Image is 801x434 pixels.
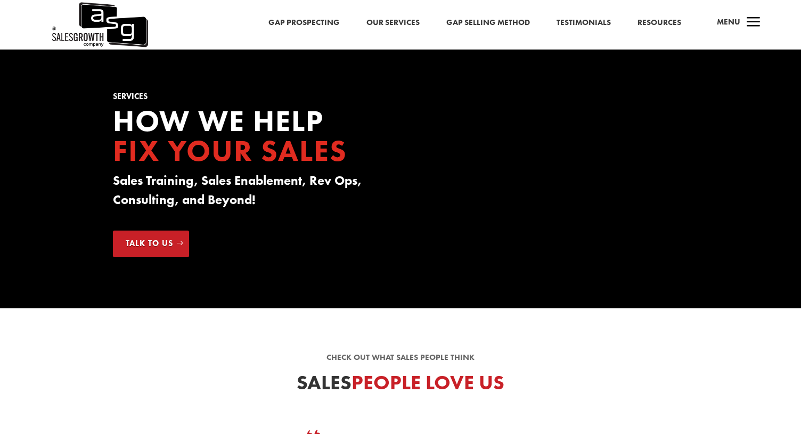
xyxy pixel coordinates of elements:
[113,132,347,170] span: Fix your Sales
[268,16,340,30] a: Gap Prospecting
[113,171,385,215] h3: Sales Training, Sales Enablement, Rev Ops, Consulting, and Beyond!
[113,351,688,364] p: Check out what sales people think
[352,370,504,395] span: People Love Us
[366,16,420,30] a: Our Services
[557,16,611,30] a: Testimonials
[113,231,189,257] a: Talk to Us
[113,106,385,171] h2: How we Help
[113,373,688,398] h2: Sales
[743,12,764,34] span: a
[637,16,681,30] a: Resources
[446,16,530,30] a: Gap Selling Method
[113,93,385,106] h1: Services
[717,17,740,27] span: Menu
